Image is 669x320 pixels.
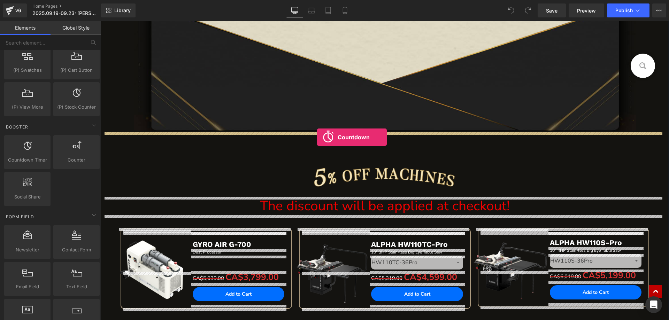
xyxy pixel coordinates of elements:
span: CA$5,199.00 [482,249,535,260]
span: Newsletter [6,246,48,253]
button: Add to Cart [270,266,362,280]
a: Preview [569,3,604,17]
a: v6 [3,3,27,17]
span: Add to Cart [303,270,330,276]
div: v6 [14,6,23,15]
span: (P) Swatches [6,67,48,74]
a: Mobile [337,3,353,17]
span: Library [114,7,131,14]
button: Add to Cart [449,264,541,279]
span: Countdown Timer [6,156,48,164]
span: CA$5,039.00 [92,254,123,261]
span: Form Field [5,213,35,220]
span: CA$4,599.00 [303,250,356,262]
a: Home Pages [32,3,113,9]
img: GYRO AIR G-700 Dust Processor [14,209,91,286]
span: Text Field [55,283,98,290]
span: Publish [615,8,633,13]
span: Dust Processor [92,228,121,234]
button: Add to Cart [92,266,184,280]
span: 10" 4HP Stain-less Big Eye Table Saw [449,227,520,232]
span: GYRO AIR G-700 [92,219,151,228]
span: Add to Cart [125,270,151,276]
span: Add to Cart [482,268,508,275]
span: Booster [5,124,29,130]
span: Preview [577,7,596,14]
span: Save [546,7,557,14]
a: New Library [101,3,136,17]
span: (P) Stock Counter [55,103,98,111]
button: Redo [521,3,535,17]
b: ALPHA HW110S-Pro [449,217,521,226]
span: CA$3,799.00 [125,250,178,262]
img: ALPHA HW110TC-36Pro & 52Pro 10 [193,209,270,286]
a: Laptop [303,3,320,17]
span: Counter [55,156,98,164]
span: (P) View More [6,103,48,111]
span: 10" 3HP Stain-less Big Eye Table Saw [270,228,341,234]
a: Tablet [320,3,337,17]
p: The discount will be applied at checkout! [5,176,563,195]
span: Social Share [6,193,48,201]
button: More [652,3,666,17]
b: ALPHA HW110TC-Pro [270,219,347,228]
span: Email Field [6,283,48,290]
a: Desktop [286,3,303,17]
span: 2025.09.19-09.23: [PERSON_NAME] 26th Anniversary Massive Sale [32,10,99,16]
a: Global Style [51,21,101,35]
div: Open Intercom Messenger [645,296,662,313]
span: (P) Cart Button [55,67,98,74]
button: Publish [607,3,649,17]
span: CA$6,019.00 [449,252,480,259]
button: Undo [504,3,518,17]
span: Contact Form [55,246,98,253]
span: CA$5,319.00 [270,254,302,261]
img: ALPHA HW110S-36Pro & 52Pro 10 [371,209,448,286]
